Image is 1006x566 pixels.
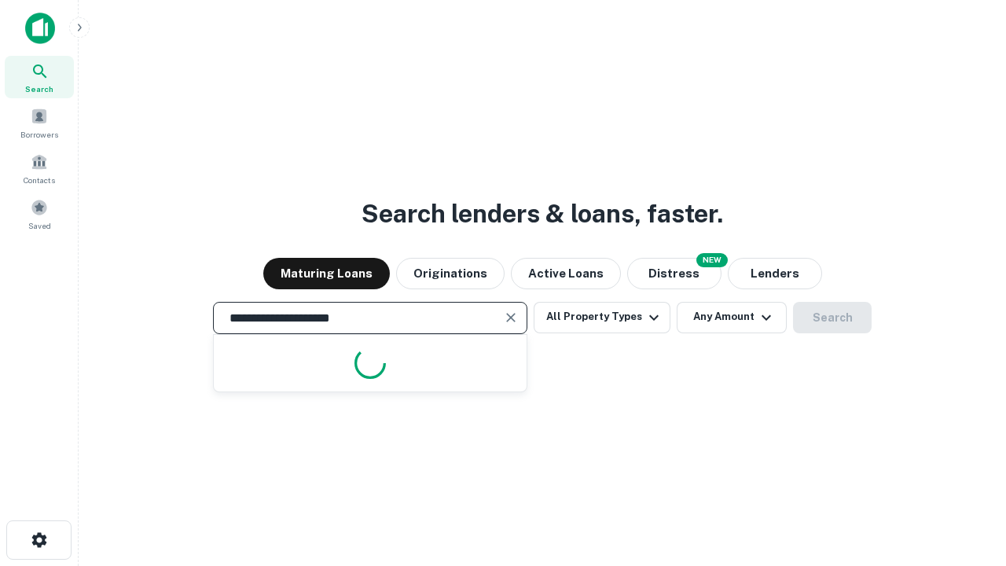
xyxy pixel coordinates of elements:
button: Lenders [728,258,822,289]
div: NEW [696,253,728,267]
button: Search distressed loans with lien and other non-mortgage details. [627,258,721,289]
span: Borrowers [20,128,58,141]
h3: Search lenders & loans, faster. [362,195,723,233]
iframe: Chat Widget [927,440,1006,516]
button: Any Amount [677,302,787,333]
a: Search [5,56,74,98]
button: Clear [500,307,522,329]
button: Active Loans [511,258,621,289]
a: Saved [5,193,74,235]
a: Borrowers [5,101,74,144]
span: Saved [28,219,51,232]
a: Contacts [5,147,74,189]
button: Originations [396,258,505,289]
button: Maturing Loans [263,258,390,289]
img: capitalize-icon.png [25,13,55,44]
button: All Property Types [534,302,670,333]
span: Contacts [24,174,55,186]
span: Search [25,83,53,95]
